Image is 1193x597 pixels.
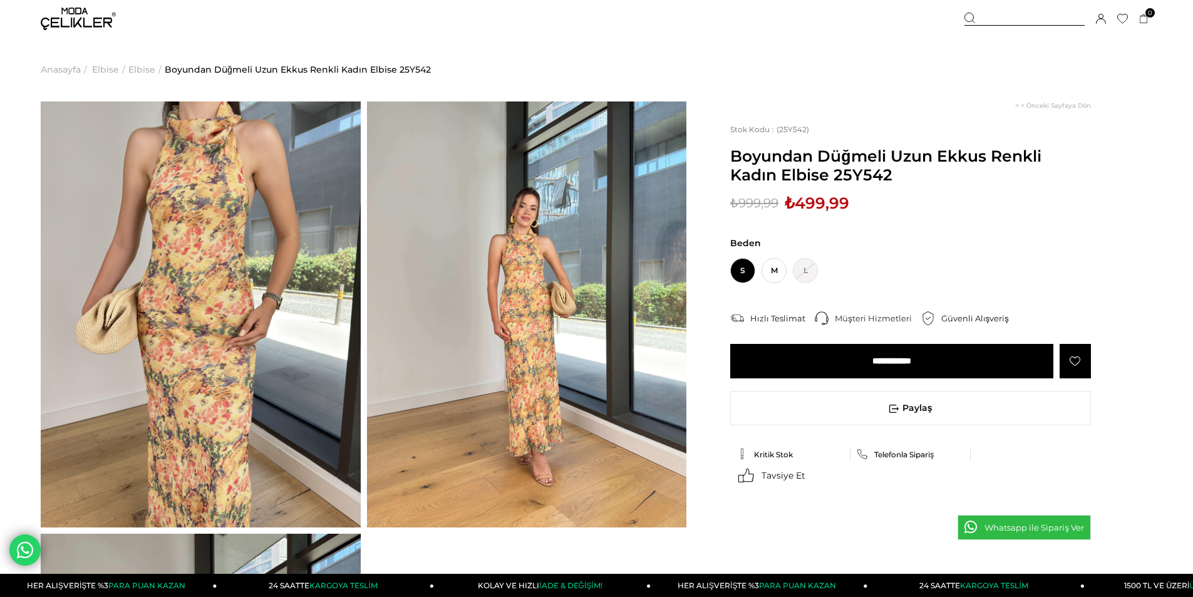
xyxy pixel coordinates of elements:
[92,38,128,101] li: >
[1015,101,1091,110] a: < < Önceki Sayfaya Dön
[730,194,778,212] span: ₺999,99
[1060,344,1091,378] a: Favorilere Ekle
[108,581,185,590] span: PARA PUAN KAZAN
[793,258,818,283] span: L
[730,125,809,134] span: (25Y542)
[730,147,1091,184] span: Boyundan Düğmeli Uzun Ekkus Renkli Kadın Elbise 25Y542
[750,313,815,324] div: Hızlı Teslimat
[730,258,755,283] span: S
[762,258,787,283] span: M
[434,574,651,597] a: KOLAY VE HIZLIİADE & DEĞİŞİM!
[165,38,431,101] a: Boyundan Düğmeli Uzun Ekkus Renkli Kadın Elbise 25Y542
[730,237,1091,249] span: Beden
[367,101,687,527] img: Ekkus elbise 25Y542
[958,515,1091,540] a: Whatsapp ile Sipariş Ver
[217,574,434,597] a: 24 SAATTEKARGOYA TESLİM
[41,101,361,527] img: Ekkus elbise 25Y542
[835,313,921,324] div: Müşteri Hizmetleri
[92,38,119,101] a: Elbise
[921,311,935,325] img: security.png
[731,392,1090,425] span: Paylaş
[128,38,165,101] li: >
[41,38,81,101] a: Anasayfa
[868,574,1085,597] a: 24 SAATTEKARGOYA TESLİM
[941,313,1018,324] div: Güvenli Alışveriş
[651,574,867,597] a: HER ALIŞVERİŞTE %3PARA PUAN KAZAN
[1145,8,1155,18] span: 0
[874,450,934,459] span: Telefonla Sipariş
[539,581,602,590] span: İADE & DEĞİŞİM!
[857,449,964,460] a: Telefonla Sipariş
[730,125,777,134] span: Stok Kodu
[128,38,155,101] a: Elbise
[309,581,377,590] span: KARGOYA TESLİM
[41,8,116,30] img: logo
[41,38,90,101] li: >
[960,581,1028,590] span: KARGOYA TESLİM
[759,581,836,590] span: PARA PUAN KAZAN
[785,194,849,212] span: ₺499,99
[736,449,844,460] a: Kritik Stok
[1139,14,1149,24] a: 0
[762,470,805,481] span: Tavsiye Et
[815,311,829,325] img: call-center.png
[730,311,744,325] img: shipping.png
[754,450,793,459] span: Kritik Stok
